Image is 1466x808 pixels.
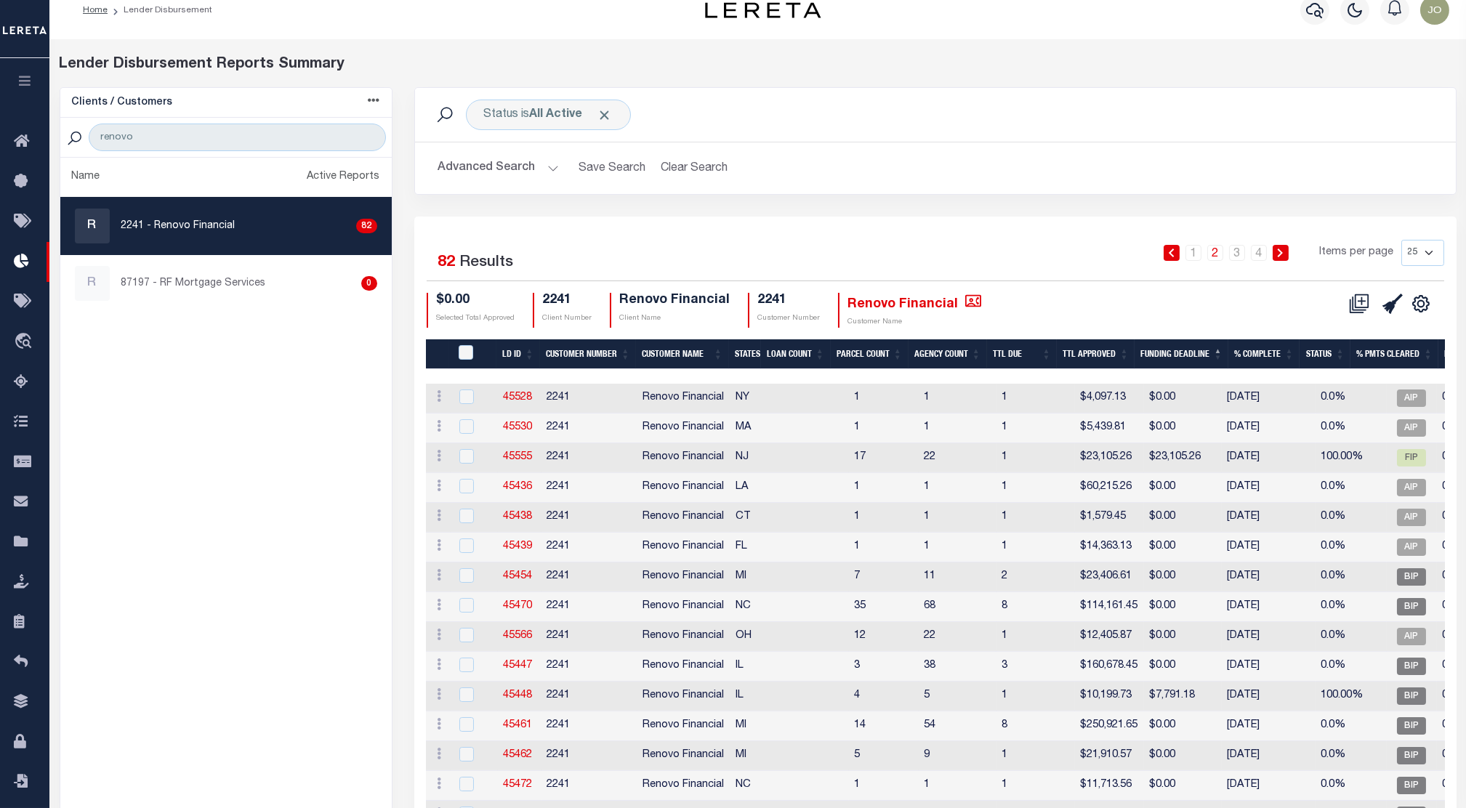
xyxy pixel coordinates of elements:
[1222,771,1316,801] td: [DATE]
[730,384,849,413] td: NY
[1316,622,1387,652] td: 0.0%
[1144,413,1222,443] td: $0.00
[1397,628,1426,645] span: AIP
[496,339,540,369] th: LD ID: activate to sort column ascending
[307,169,380,185] div: Active Reports
[504,690,533,700] a: 45448
[1397,538,1426,556] span: AIP
[541,473,637,503] td: 2241
[636,339,729,369] th: Customer Name: activate to sort column ascending
[1057,339,1135,369] th: Ttl Approved: activate to sort column ascending
[1316,413,1387,443] td: 0.0%
[919,652,996,682] td: 38
[1075,682,1144,711] td: $10,199.73
[1075,652,1144,682] td: $160,678.45
[1316,503,1387,533] td: 0.0%
[705,2,821,18] img: logo-dark.svg
[637,652,730,682] td: Renovo Financial
[1229,245,1245,261] a: 3
[1222,711,1316,741] td: [DATE]
[1397,509,1426,526] span: AIP
[1316,473,1387,503] td: 0.0%
[504,631,533,641] a: 45566
[438,255,456,270] span: 82
[996,652,1075,682] td: 3
[919,413,996,443] td: 1
[637,384,730,413] td: Renovo Financial
[504,541,533,552] a: 45439
[1397,419,1426,437] span: AIP
[361,276,376,291] div: 0
[504,780,533,790] a: 45472
[504,422,533,432] a: 45530
[1397,777,1426,794] span: BIP
[541,711,637,741] td: 2241
[730,443,849,473] td: NJ
[75,209,110,243] div: R
[83,6,108,15] a: Home
[919,503,996,533] td: 1
[996,473,1075,503] td: 1
[1185,245,1201,261] a: 1
[541,771,637,801] td: 2241
[849,503,919,533] td: 1
[1222,592,1316,622] td: [DATE]
[504,720,533,730] a: 45461
[849,413,919,443] td: 1
[1222,473,1316,503] td: [DATE]
[541,443,637,473] td: 2241
[987,339,1058,369] th: Ttl Due: activate to sort column ascending
[996,711,1075,741] td: 8
[730,503,849,533] td: CT
[541,741,637,771] td: 2241
[849,771,919,801] td: 1
[758,293,821,309] h4: 2241
[849,473,919,503] td: 1
[1207,245,1223,261] a: 2
[919,533,996,562] td: 1
[1397,449,1426,466] span: FIP
[1144,711,1222,741] td: $0.00
[730,711,849,741] td: MI
[60,54,1457,76] div: Lender Disbursement Reports Summary
[730,622,849,652] td: OH
[1397,687,1426,705] span: BIP
[540,339,636,369] th: Customer Number: activate to sort column ascending
[1316,443,1387,473] td: 100.00%
[730,592,849,622] td: NC
[849,562,919,592] td: 7
[1075,771,1144,801] td: $11,713.56
[597,108,613,123] span: Click to Remove
[1222,533,1316,562] td: [DATE]
[437,293,515,309] h4: $0.00
[571,154,655,182] button: Save Search
[543,313,592,324] p: Client Number
[121,219,235,234] p: 2241 - Renovo Financial
[541,533,637,562] td: 2241
[849,622,919,652] td: 12
[1075,533,1144,562] td: $14,363.13
[541,384,637,413] td: 2241
[1144,533,1222,562] td: $0.00
[637,443,730,473] td: Renovo Financial
[637,413,730,443] td: Renovo Financial
[730,682,849,711] td: IL
[655,154,734,182] button: Clear Search
[1144,771,1222,801] td: $0.00
[849,682,919,711] td: 4
[1075,473,1144,503] td: $60,215.26
[1144,503,1222,533] td: $0.00
[1397,389,1426,407] span: AIP
[1350,339,1438,369] th: % Pmts Cleared: activate to sort column ascending
[849,652,919,682] td: 3
[996,741,1075,771] td: 1
[919,771,996,801] td: 1
[504,660,533,671] a: 45447
[730,771,849,801] td: NC
[1397,568,1426,586] span: BIP
[996,562,1075,592] td: 2
[72,97,173,109] h5: Clients / Customers
[996,622,1075,652] td: 1
[356,219,376,233] div: 82
[919,741,996,771] td: 9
